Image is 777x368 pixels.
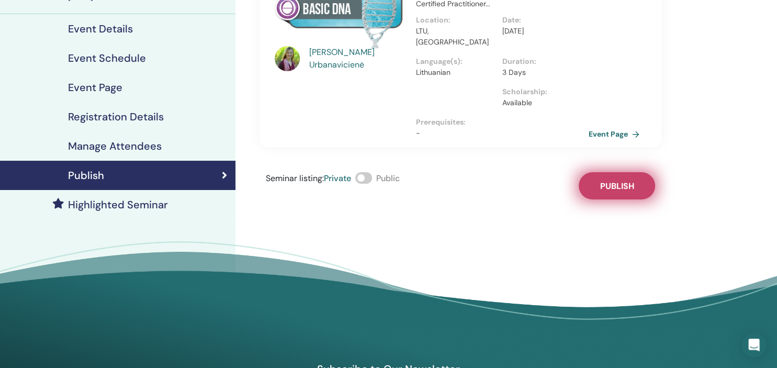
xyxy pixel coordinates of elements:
img: default.jpg [275,46,300,71]
span: Public [376,173,400,184]
h4: Registration Details [68,110,164,123]
p: Location : [416,15,496,26]
span: Publish [600,181,634,192]
p: 3 Days [502,67,582,78]
p: LTU, [GEOGRAPHIC_DATA] [416,26,496,48]
h4: Event Details [68,23,133,35]
a: [PERSON_NAME] Urbanavicienė [309,46,406,71]
p: Prerequisites : [416,117,589,128]
p: Date : [502,15,582,26]
a: Event Page [589,126,644,142]
h4: Publish [68,169,104,182]
h4: Event Page [68,81,122,94]
h4: Manage Attendees [68,140,162,152]
p: [DATE] [502,26,582,37]
h4: Highlighted Seminar [68,198,168,211]
div: Open Intercom Messenger [741,332,767,358]
p: - [416,128,589,139]
p: Lithuanian [416,67,496,78]
span: Private [324,173,351,184]
button: Publish [579,172,655,199]
p: Duration : [502,56,582,67]
p: Scholarship : [502,86,582,97]
h4: Event Schedule [68,52,146,64]
p: Language(s) : [416,56,496,67]
p: Available [502,97,582,108]
span: Seminar listing : [266,173,324,184]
